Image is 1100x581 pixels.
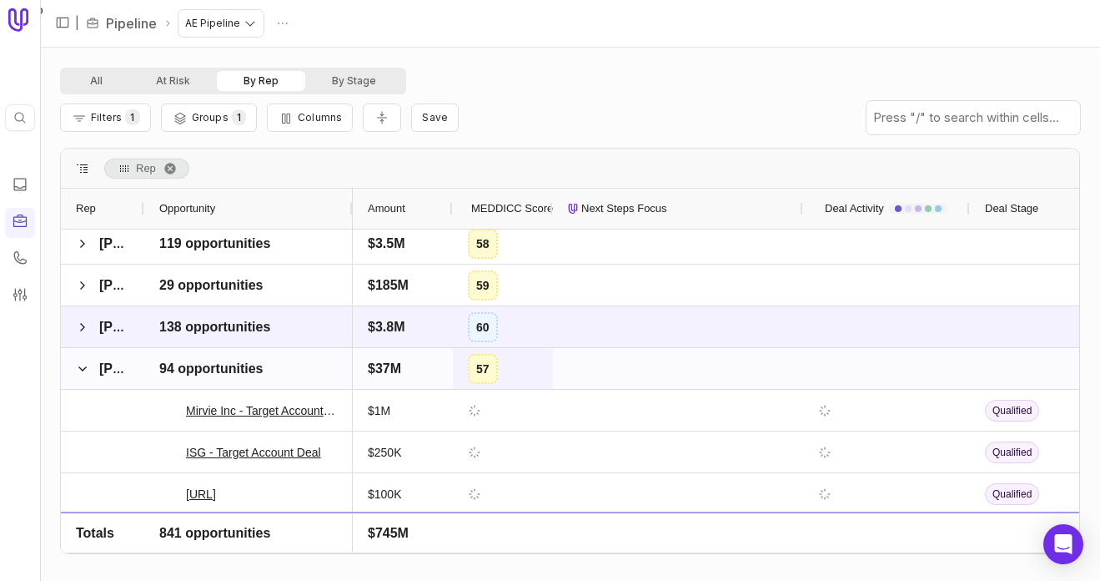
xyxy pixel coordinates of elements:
[217,71,305,91] button: By Rep
[368,234,404,254] span: $3.5M
[368,484,401,504] span: $100K
[422,111,448,124] span: Save
[368,317,404,337] span: $3.8M
[985,199,1038,219] span: Deal Stage
[159,275,263,296] span: 29 opportunities
[192,111,229,124] span: Groups
[186,401,338,421] a: Mirvie Inc - Target Account Deal
[866,101,1080,134] input: Press "/" to search within cells...
[468,270,498,301] div: 59
[568,189,788,229] div: Next Steps Focus
[76,199,96,219] span: Rep
[368,275,409,296] span: $185M
[305,71,403,91] button: By Stage
[368,442,401,462] span: $250K
[91,111,122,124] span: Filters
[104,159,189,179] div: Row Groups
[985,525,1039,547] span: Qualified
[104,159,189,179] span: Rep. Press ENTER to sort. Press DELETE to remove
[159,317,270,337] span: 138 opportunities
[411,104,459,132] button: Create a new saved view
[159,199,215,219] span: Opportunity
[298,111,342,124] span: Columns
[270,11,295,36] button: Actions
[368,359,401,379] span: $37M
[468,229,498,259] div: 58
[99,278,211,292] span: [PERSON_NAME]
[129,71,217,91] button: At Risk
[75,13,79,33] span: |
[468,312,498,342] div: 60
[468,354,498,384] div: 57
[125,109,139,125] span: 1
[368,199,405,219] span: Amount
[985,442,1039,463] span: Qualified
[363,104,401,133] button: Collapse all rows
[99,361,211,376] span: [PERSON_NAME]
[161,104,257,132] button: Group Pipeline
[368,401,390,421] span: $1M
[159,234,270,254] span: 119 opportunities
[581,199,667,219] span: Next Steps Focus
[106,13,157,33] a: Pipeline
[985,483,1039,505] span: Qualified
[267,104,353,132] button: Columns
[985,400,1039,422] span: Qualified
[186,526,309,546] a: RGN Group - Outbound
[50,10,75,35] button: Expand sidebar
[60,104,151,132] button: Filter Pipeline
[825,199,884,219] span: Deal Activity
[468,189,538,229] div: MEDDICC Score
[136,159,156,179] span: Rep
[1043,524,1083,564] div: Open Intercom Messenger
[99,320,211,334] span: [PERSON_NAME]
[99,236,211,250] span: [PERSON_NAME]
[368,526,401,546] span: $100K
[186,442,321,462] a: ISG - Target Account Deal
[471,199,553,219] span: MEDDICC Score
[159,359,263,379] span: 94 opportunities
[232,109,246,125] span: 1
[63,71,129,91] button: All
[186,484,216,504] a: [URL]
